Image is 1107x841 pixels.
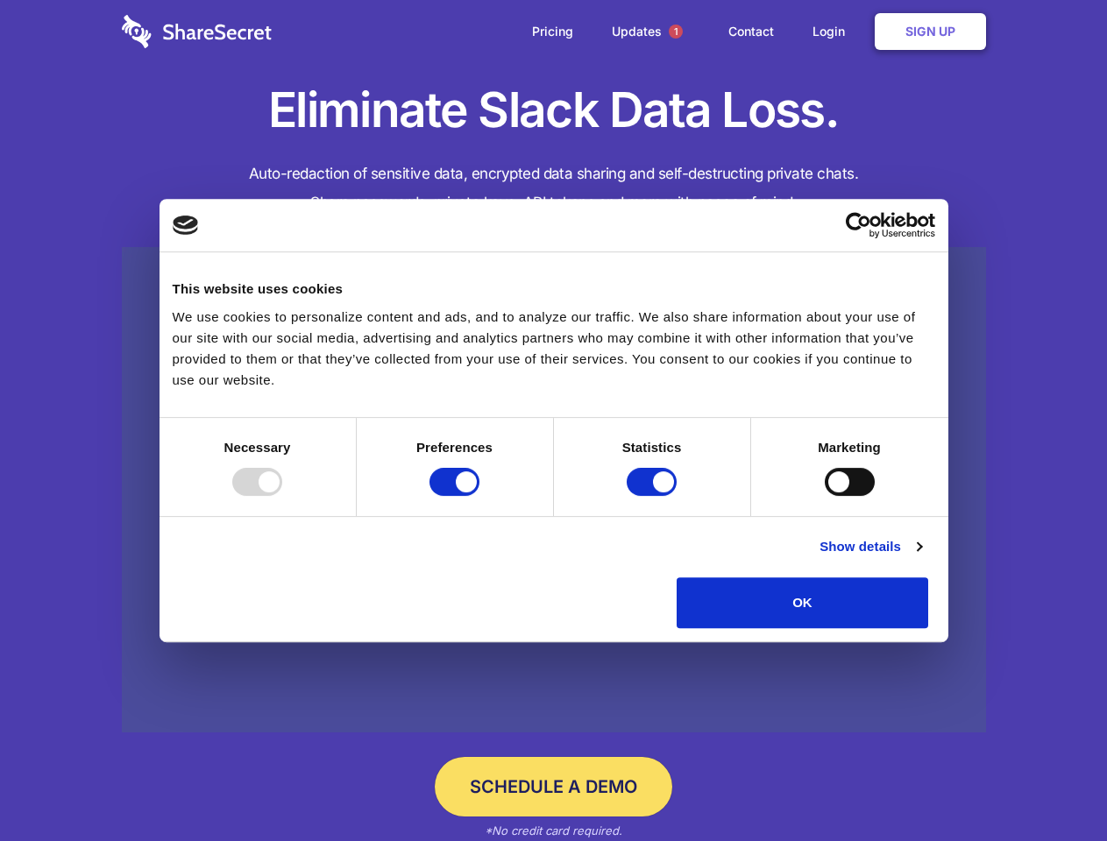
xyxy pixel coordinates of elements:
strong: Necessary [224,440,291,455]
strong: Marketing [818,440,881,455]
a: Wistia video thumbnail [122,247,986,733]
strong: Statistics [622,440,682,455]
button: OK [677,577,928,628]
a: Pricing [514,4,591,59]
div: This website uses cookies [173,279,935,300]
a: Usercentrics Cookiebot - opens in a new window [782,212,935,238]
a: Sign Up [875,13,986,50]
img: logo [173,216,199,235]
a: Show details [820,536,921,557]
a: Contact [711,4,791,59]
div: We use cookies to personalize content and ads, and to analyze our traffic. We also share informat... [173,307,935,391]
span: 1 [669,25,683,39]
a: Schedule a Demo [435,757,672,816]
h1: Eliminate Slack Data Loss. [122,79,986,142]
strong: Preferences [416,440,493,455]
img: logo-wordmark-white-trans-d4663122ce5f474addd5e946df7df03e33cb6a1c49d2221995e7729f52c070b2.svg [122,15,272,48]
em: *No credit card required. [485,823,622,837]
h4: Auto-redaction of sensitive data, encrypted data sharing and self-destructing private chats. Shar... [122,159,986,217]
a: Login [795,4,871,59]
